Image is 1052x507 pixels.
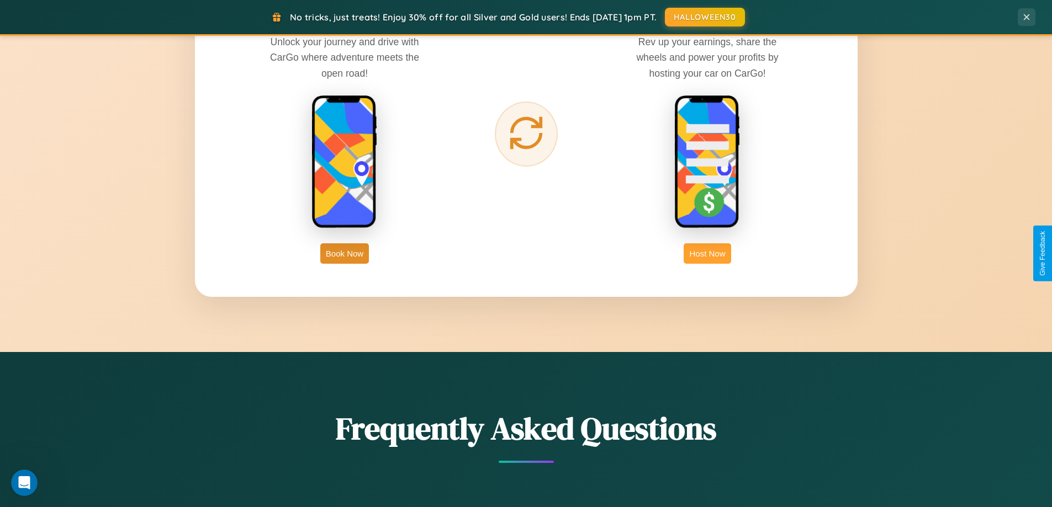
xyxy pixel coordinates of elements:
[1039,231,1046,276] div: Give Feedback
[665,8,745,26] button: HALLOWEEN30
[311,95,378,230] img: rent phone
[684,243,731,264] button: Host Now
[195,407,858,450] h2: Frequently Asked Questions
[262,34,427,81] p: Unlock your journey and drive with CarGo where adventure meets the open road!
[11,469,38,496] iframe: Intercom live chat
[674,95,741,230] img: host phone
[290,12,657,23] span: No tricks, just treats! Enjoy 30% off for all Silver and Gold users! Ends [DATE] 1pm PT.
[320,243,369,264] button: Book Now
[625,34,790,81] p: Rev up your earnings, share the wheels and power your profits by hosting your car on CarGo!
